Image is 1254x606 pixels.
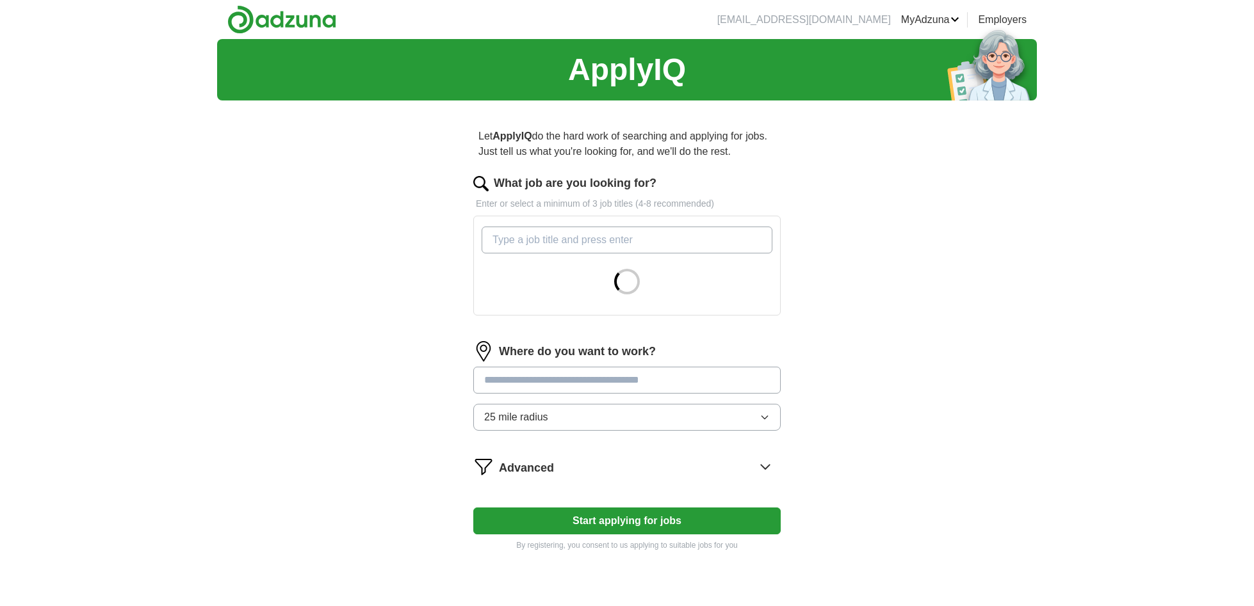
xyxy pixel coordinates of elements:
strong: ApplyIQ [493,131,532,141]
span: 25 mile radius [484,410,548,425]
span: Advanced [499,459,554,477]
label: What job are you looking for? [494,175,656,192]
label: Where do you want to work? [499,343,656,360]
input: Type a job title and press enter [482,227,772,253]
img: filter [473,456,494,477]
a: MyAdzuna [901,12,960,28]
li: [EMAIL_ADDRESS][DOMAIN_NAME] [717,12,891,28]
p: By registering, you consent to us applying to suitable jobs for you [473,539,781,551]
h1: ApplyIQ [568,47,686,93]
button: Start applying for jobs [473,507,781,534]
p: Enter or select a minimum of 3 job titles (4-8 recommended) [473,197,781,211]
img: location.png [473,341,494,362]
img: search.png [473,176,489,191]
button: 25 mile radius [473,404,781,431]
p: Let do the hard work of searching and applying for jobs. Just tell us what you're looking for, an... [473,124,781,164]
a: Employers [978,12,1027,28]
img: Adzuna logo [227,5,336,34]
